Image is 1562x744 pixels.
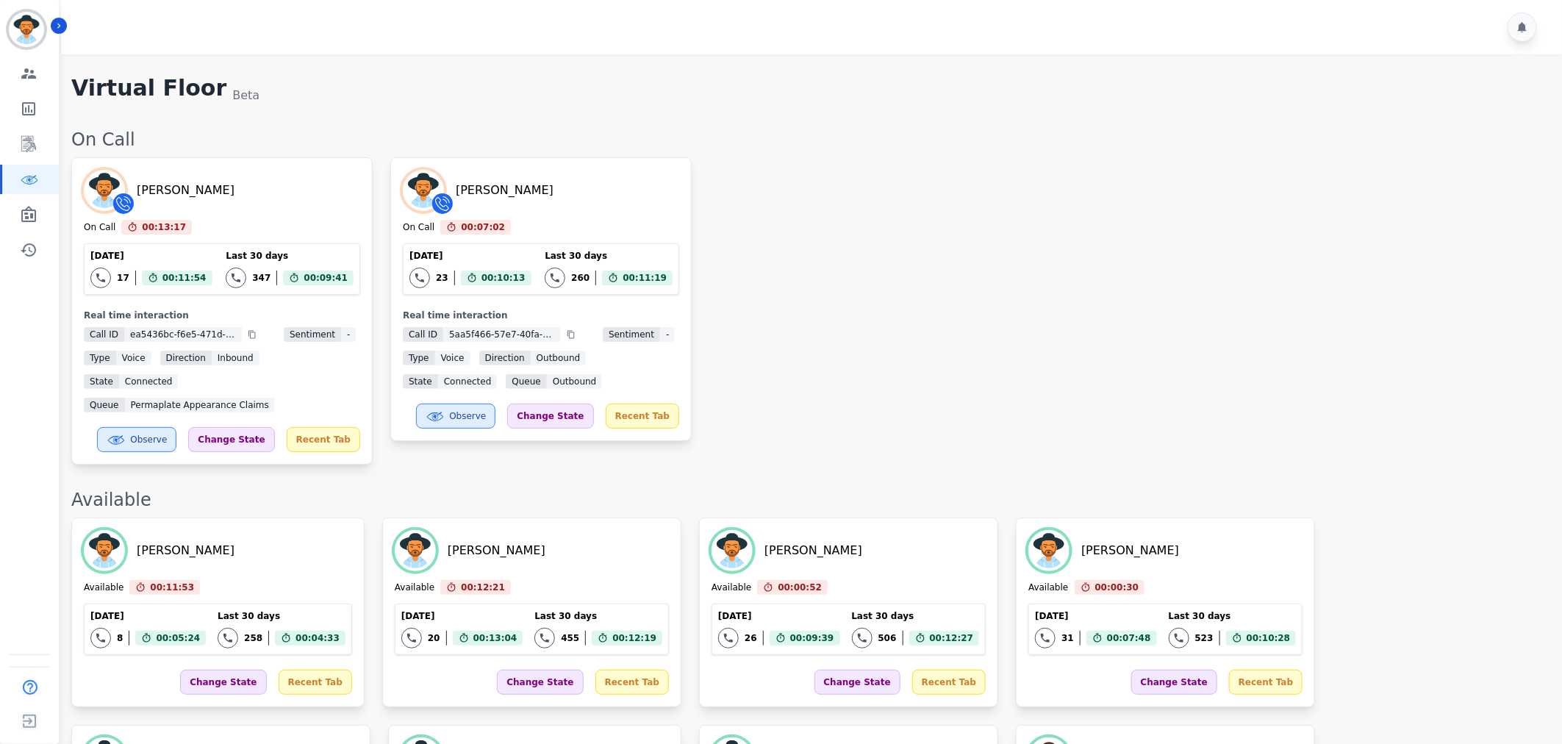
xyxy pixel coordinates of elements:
[341,327,356,342] span: -
[287,427,360,452] div: Recent Tab
[595,670,669,695] div: Recent Tab
[612,631,656,645] span: 00:12:19
[403,310,679,321] div: Real time interaction
[84,327,124,342] span: Call ID
[284,327,341,342] span: Sentiment
[279,670,352,695] div: Recent Tab
[252,272,271,284] div: 347
[443,327,561,342] span: 5aa5f466-57e7-40fa-bb76-596794a85c98
[403,327,443,342] span: Call ID
[90,250,212,262] div: [DATE]
[930,631,974,645] span: 00:12:27
[481,271,526,285] span: 00:10:13
[1229,670,1303,695] div: Recent Tab
[150,580,194,595] span: 00:11:53
[718,610,839,622] div: [DATE]
[1195,632,1214,644] div: 523
[90,610,206,622] div: [DATE]
[814,670,900,695] div: Change State
[160,351,212,365] span: Direction
[137,182,234,199] div: [PERSON_NAME]
[117,632,123,644] div: 8
[84,374,119,389] span: State
[304,271,348,285] span: 00:09:41
[764,542,862,559] div: [PERSON_NAME]
[712,530,753,571] img: Avatar
[403,170,444,211] img: Avatar
[506,374,546,389] span: Queue
[1028,582,1068,595] div: Available
[156,631,200,645] span: 00:05:24
[124,327,242,342] span: ea5436bc-f6e5-471d-b986-56090d1db57e
[403,221,434,235] div: On Call
[778,580,822,595] span: 00:00:52
[71,488,1547,512] div: Available
[84,221,115,235] div: On Call
[745,632,757,644] div: 26
[403,351,435,365] span: Type
[547,374,603,389] span: Outbound
[84,310,360,321] div: Real time interaction
[9,12,44,47] img: Bordered avatar
[531,351,587,365] span: outbound
[119,374,179,389] span: connected
[428,632,440,644] div: 20
[461,580,505,595] span: 00:12:21
[606,404,679,429] div: Recent Tab
[162,271,207,285] span: 00:11:54
[416,404,495,429] button: Observe
[1169,610,1297,622] div: Last 30 days
[142,220,186,235] span: 00:13:17
[623,271,667,285] span: 00:11:19
[461,220,505,235] span: 00:07:02
[212,351,259,365] span: inbound
[71,128,1547,151] div: On Call
[507,404,593,429] div: Change State
[448,542,545,559] div: [PERSON_NAME]
[1081,542,1179,559] div: [PERSON_NAME]
[1131,670,1217,695] div: Change State
[712,582,751,595] div: Available
[790,631,834,645] span: 00:09:39
[84,398,124,412] span: Queue
[1107,631,1151,645] span: 00:07:48
[1028,530,1070,571] img: Avatar
[403,374,438,389] span: State
[603,327,660,342] span: Sentiment
[561,632,579,644] div: 455
[84,530,125,571] img: Avatar
[449,410,486,422] span: Observe
[180,670,266,695] div: Change State
[409,250,531,262] div: [DATE]
[435,351,470,365] span: voice
[473,631,517,645] span: 00:13:04
[438,374,498,389] span: connected
[660,327,675,342] span: -
[456,182,553,199] div: [PERSON_NAME]
[130,434,167,446] span: Observe
[137,542,234,559] div: [PERSON_NAME]
[1061,632,1074,644] div: 31
[479,351,531,365] span: Direction
[116,351,151,365] span: voice
[188,427,274,452] div: Change State
[232,87,259,104] div: Beta
[84,351,116,365] span: Type
[84,582,123,595] div: Available
[244,632,262,644] div: 258
[395,582,434,595] div: Available
[97,427,176,452] button: Observe
[295,631,340,645] span: 00:04:33
[534,610,662,622] div: Last 30 days
[497,670,583,695] div: Change State
[1095,580,1139,595] span: 00:00:30
[117,272,129,284] div: 17
[125,398,275,412] span: Permaplate Appearance Claims
[545,250,673,262] div: Last 30 days
[401,610,523,622] div: [DATE]
[436,272,448,284] div: 23
[84,170,125,211] img: Avatar
[395,530,436,571] img: Avatar
[852,610,980,622] div: Last 30 days
[571,272,590,284] div: 260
